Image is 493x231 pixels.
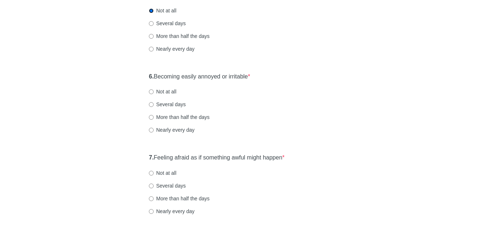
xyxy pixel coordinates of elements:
label: Nearly every day [149,45,194,53]
label: Nearly every day [149,126,194,134]
label: Feeling afraid as if something awful might happen [149,154,285,162]
input: More than half the days [149,34,154,39]
strong: 6. [149,73,154,80]
input: More than half the days [149,115,154,120]
input: Not at all [149,89,154,94]
label: Several days [149,20,186,27]
input: Nearly every day [149,209,154,214]
label: More than half the days [149,32,209,40]
input: Several days [149,21,154,26]
input: More than half the days [149,196,154,201]
label: Not at all [149,169,176,177]
strong: 7. [149,154,154,161]
label: Several days [149,101,186,108]
label: Not at all [149,88,176,95]
input: Nearly every day [149,128,154,132]
label: More than half the days [149,113,209,121]
input: Nearly every day [149,47,154,51]
label: Nearly every day [149,208,194,215]
input: Not at all [149,8,154,13]
input: Not at all [149,171,154,176]
label: Becoming easily annoyed or irritable [149,73,250,81]
label: Not at all [149,7,176,14]
input: Several days [149,184,154,188]
input: Several days [149,102,154,107]
label: Several days [149,182,186,189]
label: More than half the days [149,195,209,202]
